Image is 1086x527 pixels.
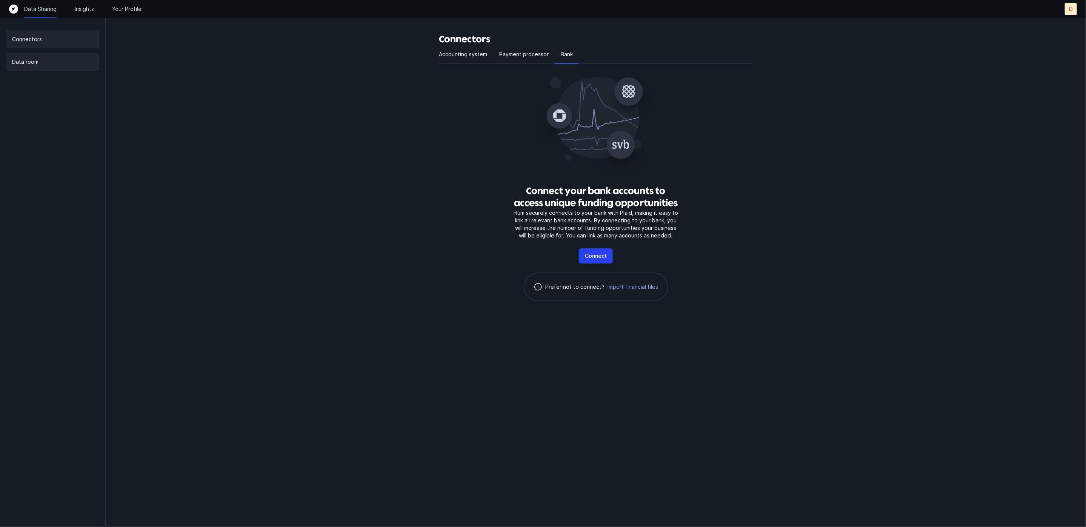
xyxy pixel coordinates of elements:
a: Your Profile [112,5,142,13]
p: Connect [585,251,607,260]
img: Connect your bank accounts to access unique funding opportunities [535,70,656,179]
p: Connectors [12,35,42,44]
span: Import financial files [608,283,658,291]
p: Prefer not to connect? [546,282,605,291]
p: Data room [12,57,38,66]
a: Data Sharing [24,5,57,13]
h3: Connectors [439,33,753,45]
a: Data room [6,53,99,71]
p: Bank [561,50,573,59]
a: Insights [75,5,94,13]
a: Connectors [6,30,99,48]
p: Accounting system [439,50,487,59]
p: Payment processor [499,50,549,59]
p: Hum securely connects to your bank with Plaid, making it easy to link all relevant bank accounts.... [511,209,680,239]
button: Connect [579,248,613,263]
p: D [1069,5,1073,13]
h3: Connect your bank accounts to access unique funding opportunities [511,185,680,209]
button: D [1065,3,1077,15]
